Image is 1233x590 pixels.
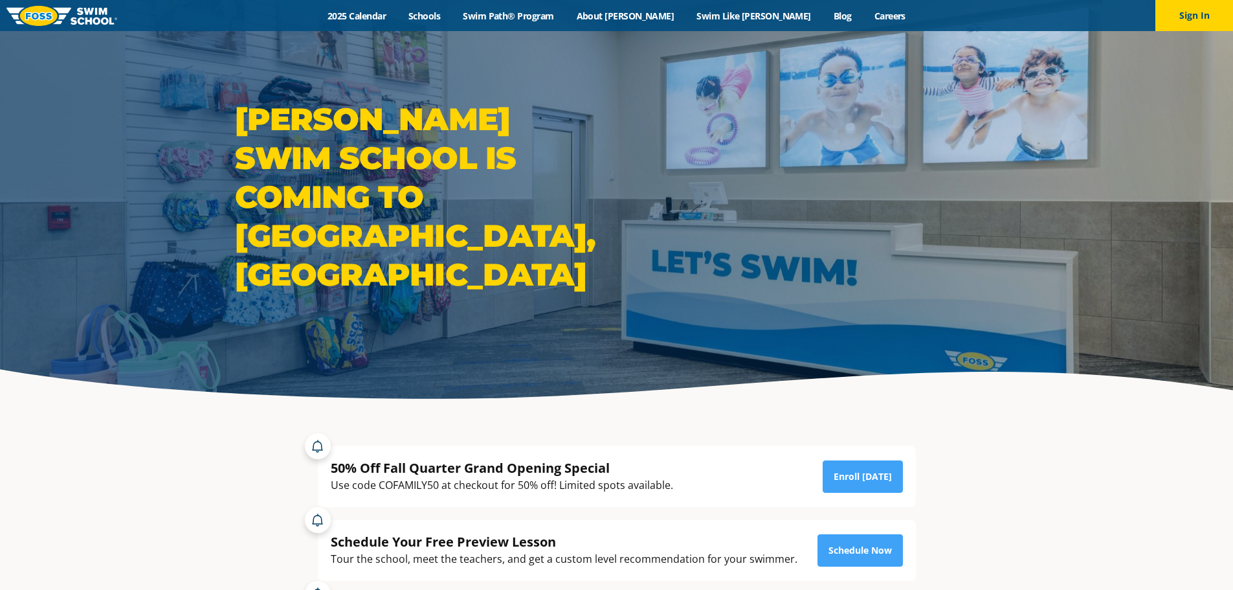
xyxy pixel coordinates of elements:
[863,10,916,22] a: Careers
[6,6,117,26] img: FOSS Swim School Logo
[565,10,685,22] a: About [PERSON_NAME]
[331,459,673,477] div: 50% Off Fall Quarter Grand Opening Special
[397,10,452,22] a: Schools
[452,10,565,22] a: Swim Path® Program
[817,534,903,567] a: Schedule Now
[823,460,903,493] a: Enroll [DATE]
[331,477,673,494] div: Use code COFAMILY50 at checkout for 50% off! Limited spots available.
[822,10,863,22] a: Blog
[331,533,797,550] div: Schedule Your Free Preview Lesson
[317,10,397,22] a: 2025 Calendar
[235,100,610,294] h1: [PERSON_NAME] Swim School is coming to [GEOGRAPHIC_DATA], [GEOGRAPHIC_DATA]
[685,10,823,22] a: Swim Like [PERSON_NAME]
[331,550,797,568] div: Tour the school, meet the teachers, and get a custom level recommendation for your swimmer.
